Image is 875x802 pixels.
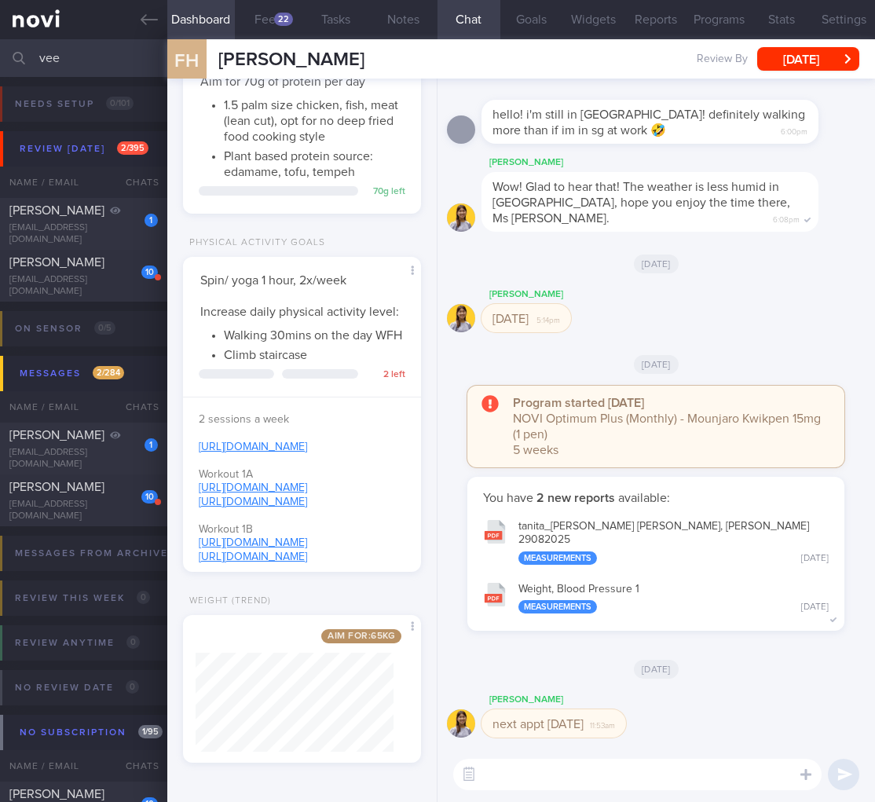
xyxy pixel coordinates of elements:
div: [PERSON_NAME] [481,690,673,709]
span: [DATE] [634,660,679,679]
span: 2 / 284 [93,366,124,379]
span: 0 [137,591,150,604]
div: [DATE] [801,553,829,565]
div: Weight (Trend) [183,595,271,607]
div: Physical Activity Goals [183,237,325,249]
a: [URL][DOMAIN_NAME] [199,537,307,548]
span: [PERSON_NAME] [9,256,104,269]
span: 0 [126,635,140,649]
div: 10 [141,490,158,504]
a: [URL][DOMAIN_NAME] [199,551,307,562]
div: [EMAIL_ADDRESS][DOMAIN_NAME] [9,499,158,522]
span: Workout 1B [199,524,253,535]
strong: Program started [DATE] [513,397,644,409]
span: [PERSON_NAME] [9,481,104,493]
button: tanita_[PERSON_NAME] [PERSON_NAME], [PERSON_NAME]29082025 Measurements [DATE] [475,510,837,573]
span: [PERSON_NAME] [9,429,104,441]
div: Messages from Archived [11,543,211,564]
div: No subscription [16,722,167,743]
a: [URL][DOMAIN_NAME] [199,482,307,493]
div: Chats [104,391,167,423]
span: [PERSON_NAME] [218,50,364,69]
span: 11:53am [590,716,615,731]
div: 1 [145,214,158,227]
div: Chats [104,167,167,198]
div: 22 [274,13,293,26]
span: 0 / 101 [106,97,134,110]
span: [DATE] [492,313,529,325]
div: Measurements [518,551,597,565]
span: next appt [DATE] [492,718,584,731]
div: Weight, Blood Pressure 1 [518,583,829,614]
span: Wow! Glad to hear that! The weather is less humid in [GEOGRAPHIC_DATA], hope you enjoy the time t... [492,181,790,225]
div: 10 [141,266,158,279]
span: 0 / 5 [94,321,115,335]
button: Weight, Blood Pressure 1 Measurements [DATE] [475,573,837,622]
span: Aim for: 65 kg [321,629,401,643]
div: 1 [145,438,158,452]
span: hello! i'm still in [GEOGRAPHIC_DATA]! definitely walking more than if im in sg at work 🤣 [492,108,805,137]
span: [DATE] [634,255,679,273]
div: [EMAIL_ADDRESS][DOMAIN_NAME] [9,222,158,246]
div: Review this week [11,588,154,609]
div: [DATE] [801,602,829,613]
p: You have available: [483,490,829,506]
div: No review date [11,677,143,698]
div: [PERSON_NAME] [481,285,618,304]
span: NOVI Optimum Plus (Monthly) - Mounjaro Kwikpen 15mg (1 pen) [513,412,821,441]
div: Chats [104,750,167,782]
span: 2 sessions a week [199,414,289,425]
button: [DATE] [757,47,859,71]
span: 5 weeks [513,444,558,456]
li: 1.5 palm size chicken, fish, meat (lean cut), opt for no deep fried food cooking style [224,93,404,145]
span: 2 / 395 [117,141,148,155]
div: 2 left [366,369,405,381]
li: Plant based protein source: edamame, tofu, tempeh [224,145,404,180]
span: 0 [126,680,139,694]
strong: 2 new reports [533,492,618,504]
span: 5:14pm [536,311,560,326]
div: Needs setup [11,93,137,115]
div: Review anytime [11,632,144,654]
div: Review [DATE] [16,138,152,159]
li: Walking 30mins on the day WFH [224,324,404,343]
div: [EMAIL_ADDRESS][DOMAIN_NAME] [9,447,158,471]
div: Measurements [518,600,597,613]
span: 6:00pm [781,123,807,137]
span: [PERSON_NAME] [9,204,104,217]
span: Workout 1A [199,469,253,480]
span: 6:08pm [773,211,800,225]
span: Aim for 70g of protein per day [200,75,365,88]
span: Increase daily physical activity level: [200,306,399,318]
div: [EMAIL_ADDRESS][DOMAIN_NAME] [9,274,158,298]
span: Review By [697,53,748,67]
a: [URL][DOMAIN_NAME] [199,441,307,452]
div: [PERSON_NAME] [481,153,866,172]
div: On sensor [11,318,119,339]
div: tanita_ [PERSON_NAME] [PERSON_NAME], [PERSON_NAME] 29082025 [518,520,829,565]
span: Spin/ yoga 1 hour, 2x/week [200,274,346,287]
div: FH [157,30,216,90]
a: [URL][DOMAIN_NAME] [199,496,307,507]
div: 70 g left [366,186,405,198]
span: 1 / 95 [138,725,163,738]
span: [PERSON_NAME] [9,788,104,800]
div: Messages [16,363,128,384]
li: Climb staircase [224,343,404,363]
span: [DATE] [634,355,679,374]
